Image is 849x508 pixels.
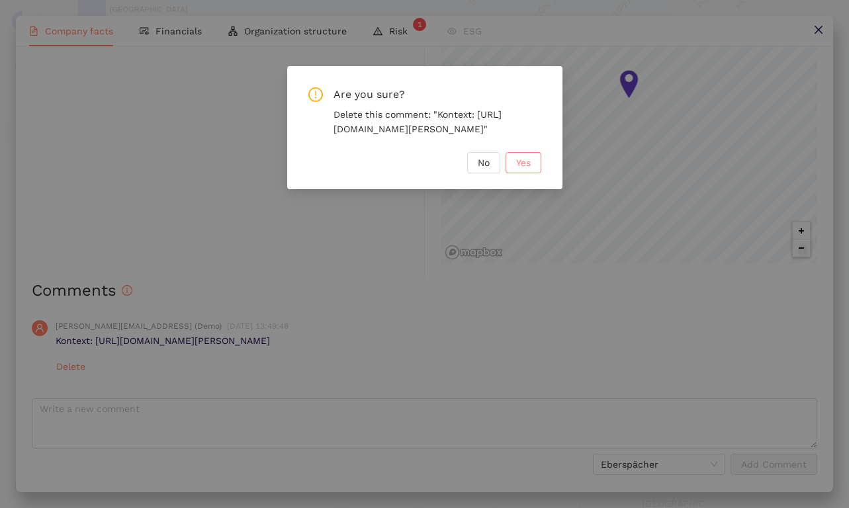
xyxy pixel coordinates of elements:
[467,152,500,173] button: No
[334,87,541,102] span: Are you sure?
[334,107,541,136] div: Delete this comment: "Kontext: [URL][DOMAIN_NAME][PERSON_NAME]"
[308,87,323,102] span: exclamation-circle
[516,155,531,170] span: Yes
[506,152,541,173] button: Yes
[478,155,490,170] span: No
